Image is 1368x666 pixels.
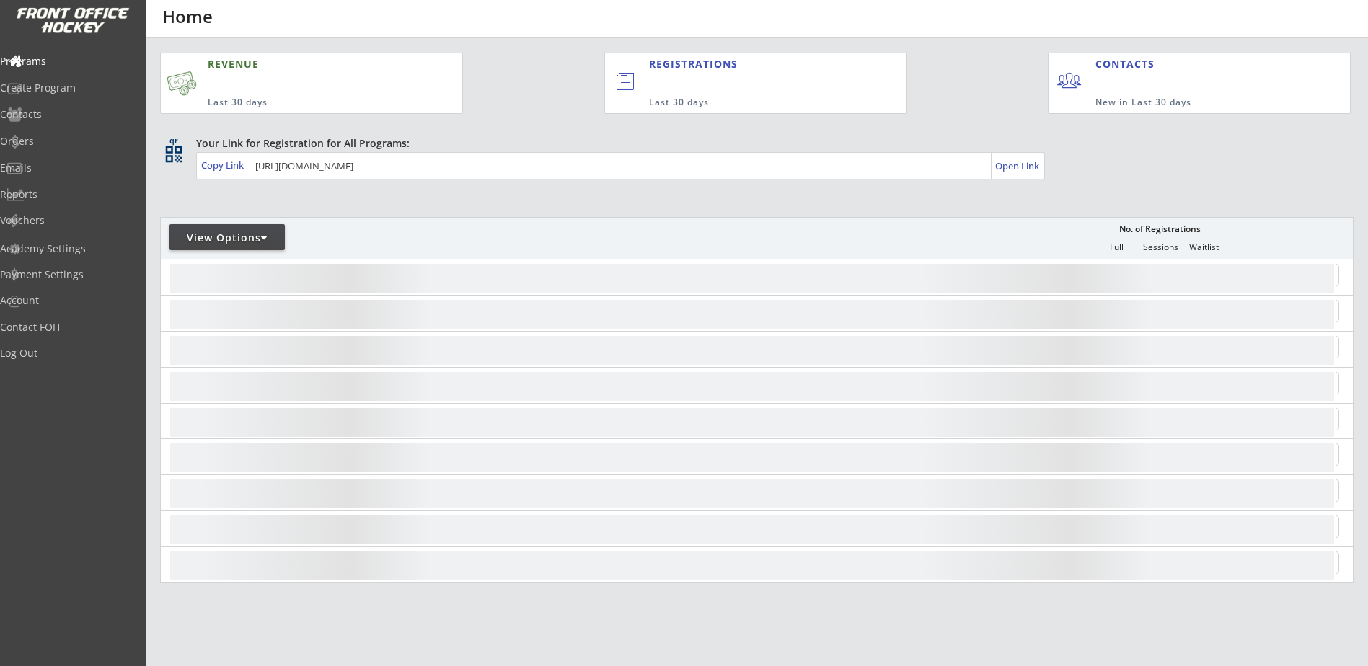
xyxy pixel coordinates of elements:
div: Copy Link [201,159,247,172]
div: View Options [169,231,285,245]
div: Last 30 days [208,97,392,109]
button: qr_code [163,143,185,165]
div: Last 30 days [649,97,847,109]
div: Sessions [1139,242,1182,252]
div: No. of Registrations [1115,224,1204,234]
div: Your Link for Registration for All Programs: [196,136,1309,151]
div: REVENUE [208,57,392,71]
div: CONTACTS [1095,57,1161,71]
div: Full [1095,242,1138,252]
div: Open Link [995,160,1041,172]
div: Waitlist [1182,242,1225,252]
div: New in Last 30 days [1095,97,1283,109]
div: qr [164,136,182,146]
a: Open Link [995,156,1041,176]
div: REGISTRATIONS [649,57,839,71]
